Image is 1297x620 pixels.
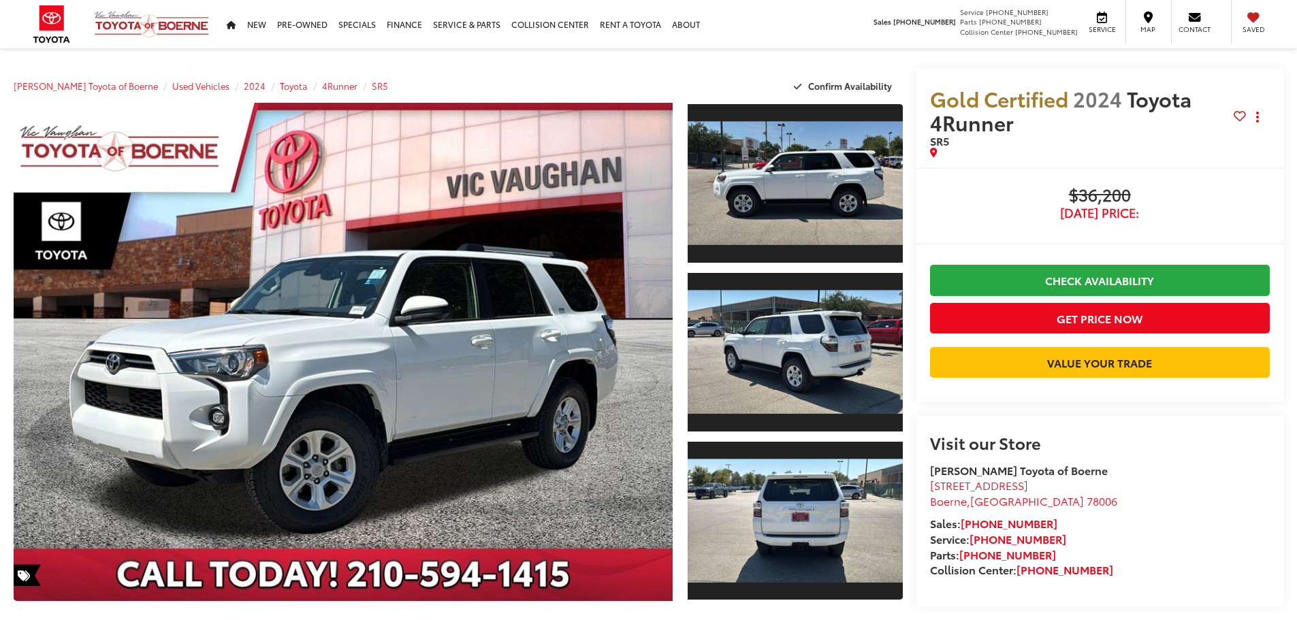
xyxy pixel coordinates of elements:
strong: Parts: [930,546,1056,562]
span: Service [1087,25,1117,34]
span: 78006 [1087,493,1117,508]
span: [PHONE_NUMBER] [1015,27,1078,37]
span: Contact [1179,25,1211,34]
span: Collision Center [960,27,1013,37]
a: [PHONE_NUMBER] [959,546,1056,562]
span: Confirm Availability [808,80,892,92]
span: $36,200 [930,186,1270,206]
span: 2024 [1073,84,1122,113]
img: Vic Vaughan Toyota of Boerne [94,10,210,38]
a: [STREET_ADDRESS] Boerne,[GEOGRAPHIC_DATA] 78006 [930,477,1117,508]
span: Special [14,564,41,586]
a: Expand Photo 1 [688,103,903,264]
span: Toyota 4Runner [930,84,1191,137]
img: 2024 Toyota 4Runner SR5 [7,100,679,604]
button: Actions [1246,105,1270,129]
span: SR5 [930,133,949,148]
a: Expand Photo 3 [688,440,903,602]
a: Expand Photo 2 [688,272,903,433]
strong: [PERSON_NAME] Toyota of Boerne [930,462,1108,478]
strong: Collision Center: [930,561,1113,577]
span: [PHONE_NUMBER] [986,7,1048,17]
span: Boerne [930,493,967,508]
img: 2024 Toyota 4Runner SR5 [685,122,904,245]
span: Parts [960,16,977,27]
span: Gold Certified [930,84,1068,113]
a: Check Availability [930,265,1270,295]
img: 2024 Toyota 4Runner SR5 [685,291,904,414]
span: dropdown dots [1256,112,1259,123]
a: Value Your Trade [930,347,1270,378]
span: , [930,493,1117,508]
a: [PHONE_NUMBER] [1016,561,1113,577]
span: Saved [1238,25,1268,34]
span: [PHONE_NUMBER] [893,16,956,27]
a: 4Runner [322,80,357,92]
strong: Sales: [930,515,1057,531]
a: Expand Photo 0 [14,103,673,601]
span: [DATE] Price: [930,206,1270,220]
strong: Service: [930,531,1066,546]
span: [STREET_ADDRESS] [930,477,1028,493]
span: Service [960,7,984,17]
img: 2024 Toyota 4Runner SR5 [685,459,904,582]
a: 2024 [244,80,266,92]
button: Get Price Now [930,303,1270,333]
a: SR5 [372,80,388,92]
h2: Visit our Store [930,434,1270,451]
span: Map [1133,25,1163,34]
span: [GEOGRAPHIC_DATA] [970,493,1084,508]
span: [PHONE_NUMBER] [979,16,1042,27]
a: Toyota [280,80,308,92]
a: [PERSON_NAME] Toyota of Boerne [14,80,158,92]
span: Sales [874,16,891,27]
button: Confirm Availability [786,74,903,98]
a: [PHONE_NUMBER] [961,515,1057,531]
a: [PHONE_NUMBER] [970,531,1066,546]
a: Used Vehicles [172,80,229,92]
